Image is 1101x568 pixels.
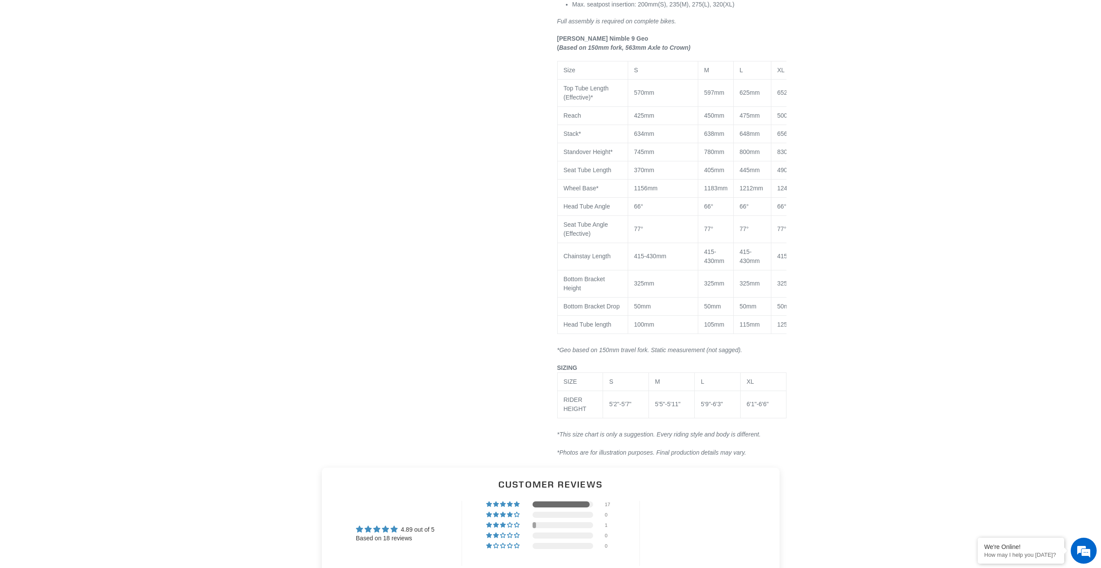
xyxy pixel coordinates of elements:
[740,248,760,264] span: 415-430mm
[628,61,698,79] td: S
[777,321,798,328] span: 125mm
[704,185,728,192] span: 1183mm
[634,167,655,173] span: 370mm
[740,280,760,287] span: 325mm
[704,89,725,96] span: 597mm
[557,364,578,371] span: SIZING
[777,89,798,96] span: 652mm
[777,112,798,119] span: 500mm
[704,280,725,287] span: 325mm
[771,61,827,79] td: XL
[701,400,734,409] div: 5'9"-6'3"
[564,112,581,119] span: Reach
[559,44,690,51] i: Based on 150mm fork, 563mm Axle to Crown)
[356,534,435,543] div: Based on 18 reviews
[704,167,725,173] span: 405mm
[564,130,581,137] span: Stack*
[701,377,734,386] div: L
[564,377,597,386] div: SIZE
[557,18,676,25] em: Full assembly is required on complete bikes.
[557,35,648,51] b: [PERSON_NAME] Nimble 9 Geo (
[698,61,733,79] td: M
[777,225,786,232] span: 77°
[557,449,746,456] span: *Photos are for illustration purposes. Final production details may vary.
[605,522,615,528] div: 1
[740,303,757,310] span: 50mm
[634,203,643,210] span: 66°
[564,303,620,310] span: Bottom Bracket Drop
[740,89,760,96] span: 625mm
[401,526,434,533] span: 4.89 out of 5
[777,148,798,155] span: 830mm
[777,303,794,310] span: 50mm
[486,522,521,528] div: 6% (1) reviews with 3 star rating
[564,221,608,237] span: Seat Tube Angle (Effective)
[557,347,742,353] i: *Geo based on 150mm travel fork. Static measurement (not sagged).
[740,167,760,173] span: 445mm
[564,395,597,414] div: RIDER HEIGHT
[605,501,615,507] div: 17
[655,377,688,386] div: M
[634,321,655,328] span: 100mm
[634,280,655,287] span: 325mm
[634,130,655,137] span: 634mm
[747,400,780,409] div: 6'1"-6'6"
[603,372,649,391] td: S
[557,270,628,297] td: Bottom Bracket Height
[609,400,642,409] div: 5'2"-5'7"
[572,1,735,8] span: Max. seatpost insertion: 200mm(S), 235(M), 275(L), 320(XL)
[740,112,760,119] span: 475mm
[704,203,713,210] span: 66°
[740,225,749,232] span: 77°
[740,130,760,137] span: 648mm
[655,400,688,409] div: 5'5"-5'11"
[564,185,599,192] span: Wheel Base*
[777,253,810,260] span: 415-430mm
[984,552,1058,558] p: How may I help you today?
[777,130,798,137] span: 656mm
[740,185,763,192] span: 1212mm
[557,61,628,79] td: Size
[740,321,760,328] span: 115mm
[733,61,771,79] td: L
[704,303,721,310] span: 50mm
[634,303,651,310] span: 50mm
[329,478,773,491] h2: Customer Reviews
[564,148,613,155] span: Standover Height*
[740,148,760,155] span: 800mm
[704,248,725,264] span: 415-430mm
[777,185,801,192] span: 1241mm
[984,543,1058,550] div: We're Online!
[356,524,435,534] div: Average rating is 4.89 stars
[486,501,521,507] div: 94% (17) reviews with 5 star rating
[564,253,611,260] span: Chainstay Length
[747,377,780,386] div: XL
[777,167,798,173] span: 490mm
[564,321,612,328] span: Head Tube length
[704,148,725,155] span: 780mm
[704,321,725,328] span: 105mm
[564,167,612,173] span: Seat Tube Length
[777,280,798,287] span: 325mm
[704,130,725,137] span: 638mm
[777,203,786,210] span: 66°
[564,203,610,210] span: Head Tube Angle
[557,431,761,438] em: *This size chart is only a suggestion. Every riding style and body is different.
[634,225,643,232] span: 77°
[634,89,655,96] span: 570mm
[704,112,725,119] span: 450mm
[634,148,655,155] span: 745mm
[634,185,658,192] span: 1156mm
[634,253,667,260] span: 415-430mm
[634,112,655,119] span: 425mm
[704,225,713,232] span: 77°
[564,85,609,101] span: Top Tube Length (Effective)*
[740,203,749,210] span: 66°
